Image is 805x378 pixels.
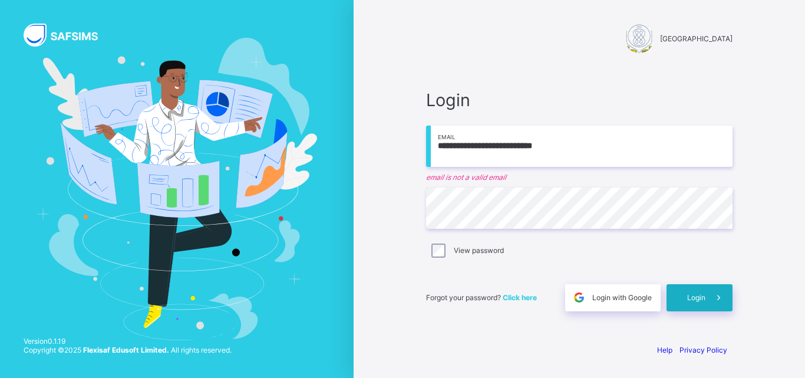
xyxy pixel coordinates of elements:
span: Version 0.1.19 [24,337,232,346]
span: Copyright © 2025 All rights reserved. [24,346,232,354]
a: Click here [503,293,537,302]
label: View password [454,246,504,255]
span: [GEOGRAPHIC_DATA] [660,34,733,43]
a: Privacy Policy [679,346,727,354]
strong: Flexisaf Edusoft Limited. [83,346,169,354]
img: SAFSIMS Logo [24,24,112,47]
span: Login with Google [592,293,652,302]
span: Login [426,90,733,110]
img: google.396cfc9801f0270233282035f929180a.svg [572,291,586,304]
span: Forgot your password? [426,293,537,302]
span: Login [687,293,705,302]
em: email is not a valid email [426,173,733,182]
a: Help [657,346,672,354]
img: Hero Image [37,38,317,340]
